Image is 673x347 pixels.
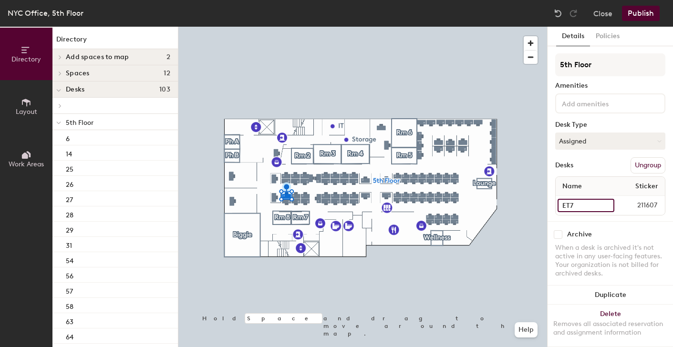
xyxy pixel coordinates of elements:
[590,27,625,46] button: Policies
[567,231,592,238] div: Archive
[593,6,612,21] button: Close
[66,315,73,326] p: 63
[622,6,660,21] button: Publish
[553,9,563,18] img: Undo
[66,53,129,61] span: Add spaces to map
[558,199,614,212] input: Unnamed desk
[66,132,70,143] p: 6
[560,97,646,109] input: Add amenities
[548,286,673,305] button: Duplicate
[66,178,73,189] p: 26
[66,147,72,158] p: 14
[555,133,665,150] button: Assigned
[66,239,72,250] p: 31
[66,269,73,280] p: 56
[9,160,44,168] span: Work Areas
[631,178,663,195] span: Sticker
[614,200,663,211] span: 211607
[555,82,665,90] div: Amenities
[553,320,667,337] div: Removes all associated reservation and assignment information
[66,300,73,311] p: 58
[556,27,590,46] button: Details
[16,108,37,116] span: Layout
[8,7,83,19] div: NYC Office, 5th Floor
[66,193,73,204] p: 27
[164,70,170,77] span: 12
[66,330,73,341] p: 64
[66,224,73,235] p: 29
[569,9,578,18] img: Redo
[555,162,573,169] div: Desks
[548,305,673,347] button: DeleteRemoves all associated reservation and assignment information
[66,254,73,265] p: 54
[66,163,73,173] p: 25
[166,53,170,61] span: 2
[515,322,538,337] button: Help
[555,121,665,129] div: Desk Type
[66,208,73,219] p: 28
[558,178,587,195] span: Name
[66,86,84,93] span: Desks
[159,86,170,93] span: 103
[66,285,73,296] p: 57
[631,157,665,173] button: Ungroup
[11,55,41,63] span: Directory
[555,244,665,278] div: When a desk is archived it's not active in any user-facing features. Your organization is not bil...
[66,70,90,77] span: Spaces
[52,34,178,49] h1: Directory
[66,119,93,127] span: 5th Floor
